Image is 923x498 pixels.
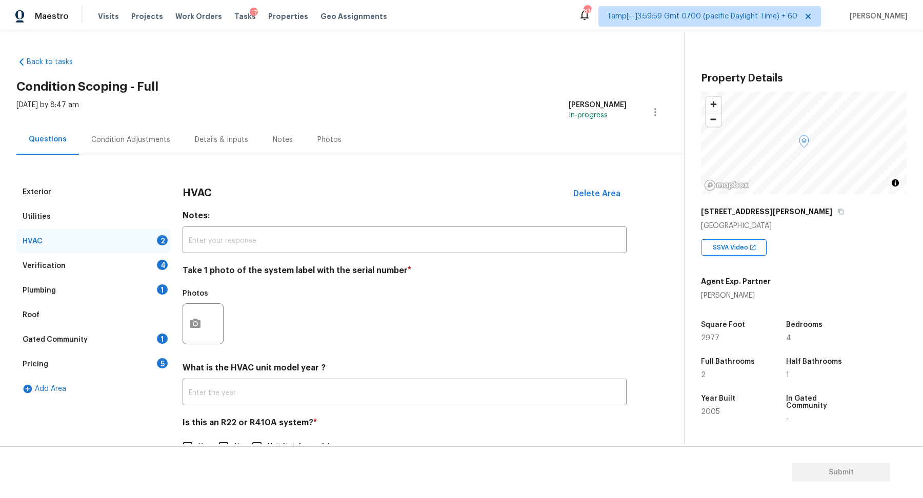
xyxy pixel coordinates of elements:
[701,358,755,365] h5: Full Bathrooms
[23,212,51,222] div: Utilities
[157,284,168,295] div: 1
[23,187,51,197] div: Exterior
[234,442,244,452] span: No
[706,112,721,127] button: Zoom out
[786,371,789,379] span: 1
[786,321,822,328] h5: Bedrooms
[23,236,43,246] div: HVAC
[16,377,170,401] div: Add Area
[157,235,168,245] div: 2
[131,11,163,22] span: Projects
[892,177,898,189] span: Toggle attribution
[701,276,771,286] h5: Agent Exp. Partner
[23,335,88,345] div: Gated Community
[701,92,907,194] canvas: Map
[183,418,627,432] h4: Is this an R22 or R410A system?
[584,6,591,16] div: 816
[701,335,719,342] span: 2977
[183,290,208,297] h5: Photos
[786,395,852,409] h5: In Gated Community
[569,100,627,110] div: [PERSON_NAME]
[749,244,756,251] img: Open In New Icon
[704,179,749,191] a: Mapbox homepage
[29,134,67,144] div: Questions
[198,442,210,452] span: Yes
[268,442,333,452] span: Unit Not Accessible
[91,135,170,145] div: Condition Adjustments
[183,265,627,280] h4: Take 1 photo of the system label with the serial number
[706,97,721,112] button: Zoom in
[23,285,56,296] div: Plumbing
[786,335,791,342] span: 4
[701,321,745,328] h5: Square Foot
[569,112,608,119] span: In-progress
[573,189,620,198] span: Delete Area
[701,206,832,217] h5: [STREET_ADDRESS][PERSON_NAME]
[889,177,901,189] button: Toggle attribution
[16,100,79,125] div: [DATE] by 8:47 am
[234,13,256,20] span: Tasks
[195,135,248,145] div: Details & Inputs
[317,135,342,145] div: Photos
[250,8,258,18] div: 17
[16,57,115,67] a: Back to tasks
[567,183,627,204] button: Delete Area
[98,11,119,22] span: Visits
[701,371,706,379] span: 2
[183,229,627,253] input: Enter your response
[701,408,720,416] span: 2005
[183,211,627,225] h4: Notes:
[273,135,293,145] div: Notes
[16,81,684,92] h2: Condition Scoping - Full
[183,188,212,198] h3: HVAC
[701,221,907,231] div: [GEOGRAPHIC_DATA]
[23,261,66,271] div: Verification
[183,381,627,405] input: Enter the year
[157,358,168,368] div: 5
[157,334,168,344] div: 1
[713,242,752,253] span: SSVA Video
[175,11,222,22] span: Work Orders
[701,291,771,301] div: [PERSON_NAME]
[320,11,387,22] span: Geo Assignments
[157,260,168,270] div: 4
[183,363,627,377] h4: What is the HVAC unit model year ?
[701,395,735,402] h5: Year Built
[268,11,308,22] span: Properties
[23,310,39,320] div: Roof
[836,207,846,216] button: Copy Address
[607,11,797,22] span: Tamp[…]3:59:59 Gmt 0700 (pacific Daylight Time) + 60
[23,359,48,369] div: Pricing
[701,73,907,84] h3: Property Details
[799,135,809,151] div: Map marker
[786,416,789,423] span: -
[35,11,69,22] span: Maestro
[846,11,908,22] span: [PERSON_NAME]
[786,358,842,365] h5: Half Bathrooms
[701,239,767,256] div: SSVA Video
